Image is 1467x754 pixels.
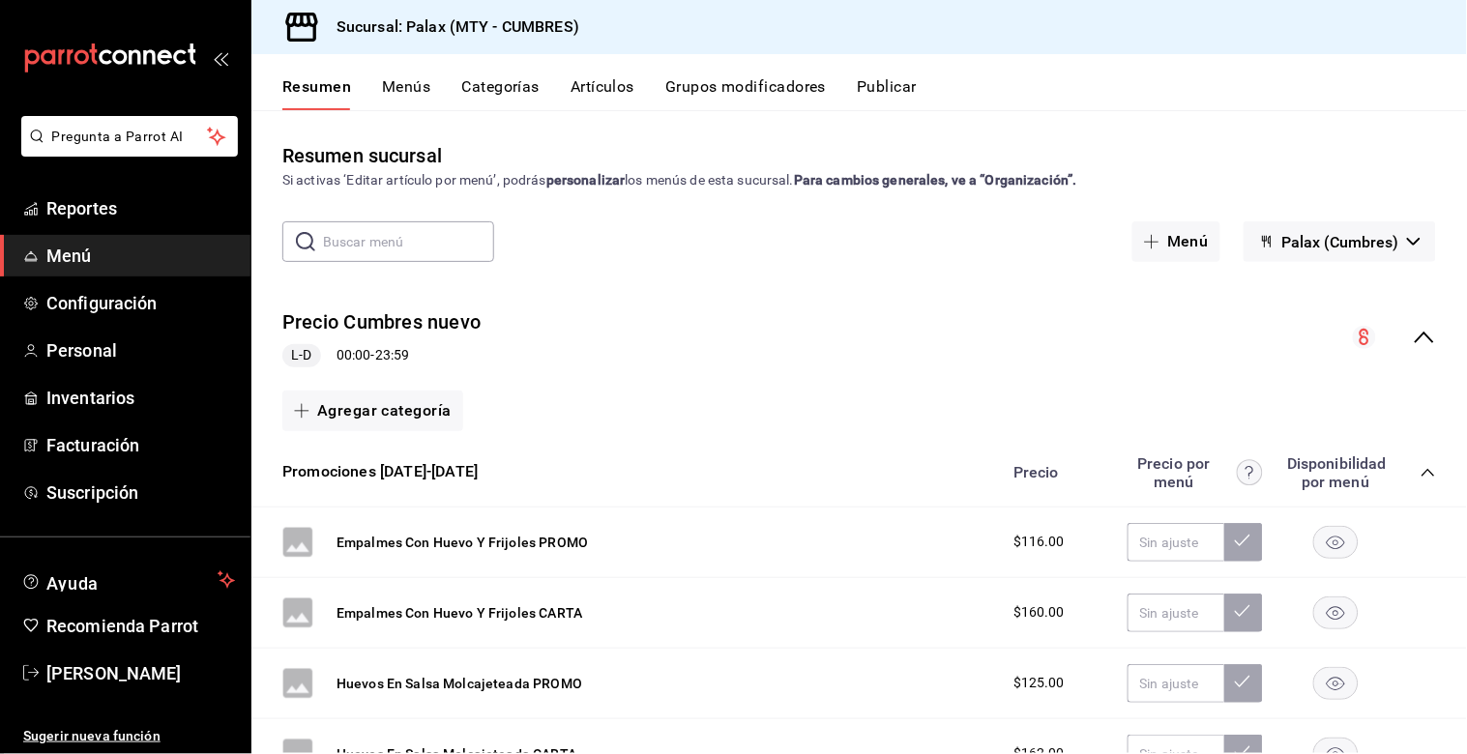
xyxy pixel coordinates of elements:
[994,463,1118,481] div: Precio
[282,391,463,431] button: Agregar categoría
[462,77,541,110] button: Categorías
[665,77,826,110] button: Grupos modificadores
[1421,465,1436,480] button: collapse-category-row
[283,345,319,365] span: L-D
[382,77,430,110] button: Menús
[337,533,588,552] button: Empalmes Con Huevo Y Frijoles PROMO
[1244,221,1436,262] button: Palax (Cumbres)
[1128,523,1224,562] input: Sin ajuste
[52,127,208,147] span: Pregunta a Parrot AI
[46,568,210,592] span: Ayuda
[323,222,494,261] input: Buscar menú
[1013,602,1065,623] span: $160.00
[46,337,235,363] span: Personal
[213,50,228,66] button: open_drawer_menu
[282,77,351,110] button: Resumen
[337,674,582,693] button: Huevos En Salsa Molcajeteada PROMO
[282,141,442,170] div: Resumen sucursal
[794,172,1077,188] strong: Para cambios generales, ve a “Organización”.
[46,195,235,221] span: Reportes
[46,243,235,269] span: Menú
[46,432,235,458] span: Facturación
[21,116,238,157] button: Pregunta a Parrot AI
[46,479,235,506] span: Suscripción
[46,613,235,639] span: Recomienda Parrot
[1132,221,1220,262] button: Menú
[282,461,478,483] button: Promociones [DATE]-[DATE]
[282,170,1436,190] div: Si activas ‘Editar artículo por menú’, podrás los menús de esta sucursal.
[46,385,235,411] span: Inventarios
[337,603,582,623] button: Empalmes Con Huevo Y Frijoles CARTA
[282,77,1467,110] div: navigation tabs
[46,660,235,686] span: [PERSON_NAME]
[1128,664,1224,703] input: Sin ajuste
[46,290,235,316] span: Configuración
[321,15,579,39] h3: Sucursal: Palax (MTY - CUMBRES)
[282,344,481,367] div: 00:00 - 23:59
[1287,454,1384,491] div: Disponibilidad por menú
[546,172,626,188] strong: personalizar
[1128,594,1224,632] input: Sin ajuste
[282,308,481,336] button: Precio Cumbres nuevo
[571,77,634,110] button: Artículos
[1128,454,1263,491] div: Precio por menú
[857,77,917,110] button: Publicar
[1282,233,1399,251] span: Palax (Cumbres)
[14,140,238,160] a: Pregunta a Parrot AI
[1013,532,1065,552] span: $116.00
[251,293,1467,383] div: collapse-menu-row
[1013,673,1065,693] span: $125.00
[23,726,235,746] span: Sugerir nueva función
